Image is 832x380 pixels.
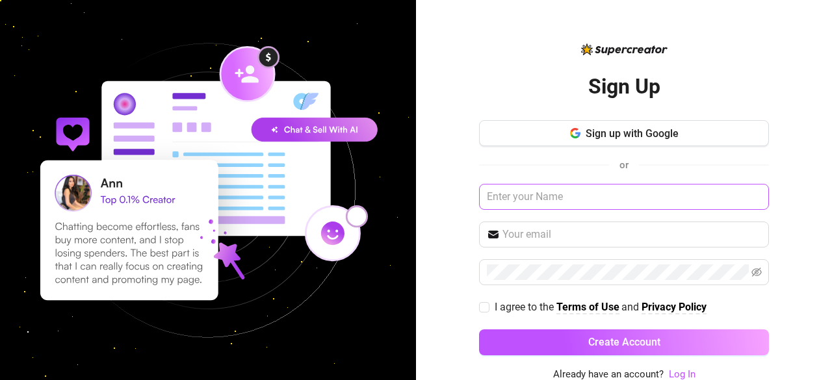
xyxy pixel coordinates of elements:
span: and [621,301,642,313]
span: or [619,159,629,171]
span: eye-invisible [751,267,762,277]
input: Your email [502,227,761,242]
button: Create Account [479,329,769,355]
button: Sign up with Google [479,120,769,146]
a: Log In [669,368,695,380]
input: Enter your Name [479,184,769,210]
span: Sign up with Google [586,127,679,140]
strong: Privacy Policy [642,301,707,313]
img: logo-BBDzfeDw.svg [581,44,668,55]
a: Privacy Policy [642,301,707,314]
strong: Terms of Use [556,301,619,313]
span: Create Account [588,336,660,348]
span: I agree to the [495,301,556,313]
h2: Sign Up [588,73,660,100]
a: Terms of Use [556,301,619,314]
